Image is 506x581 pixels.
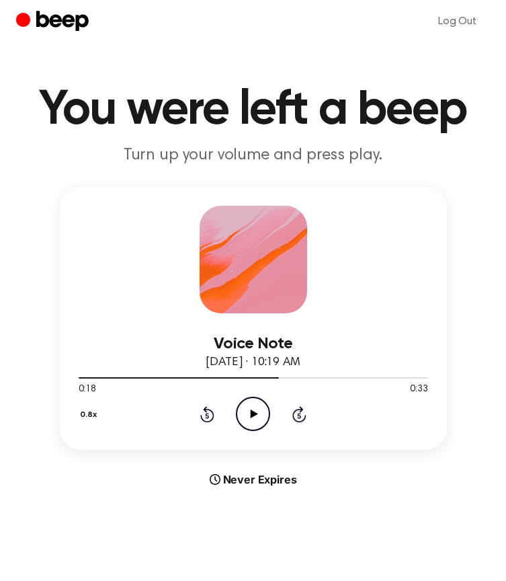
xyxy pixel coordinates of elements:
span: 0:18 [79,383,96,397]
p: Turn up your volume and press play. [16,145,490,165]
h3: Voice Note [79,335,428,353]
div: Never Expires [60,471,447,488]
a: Beep [16,9,92,35]
a: Log Out [425,5,490,38]
span: [DATE] · 10:19 AM [206,356,300,369]
button: 0.8x [79,403,102,426]
h1: You were left a beep [16,86,490,134]
span: 0:33 [410,383,427,397]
